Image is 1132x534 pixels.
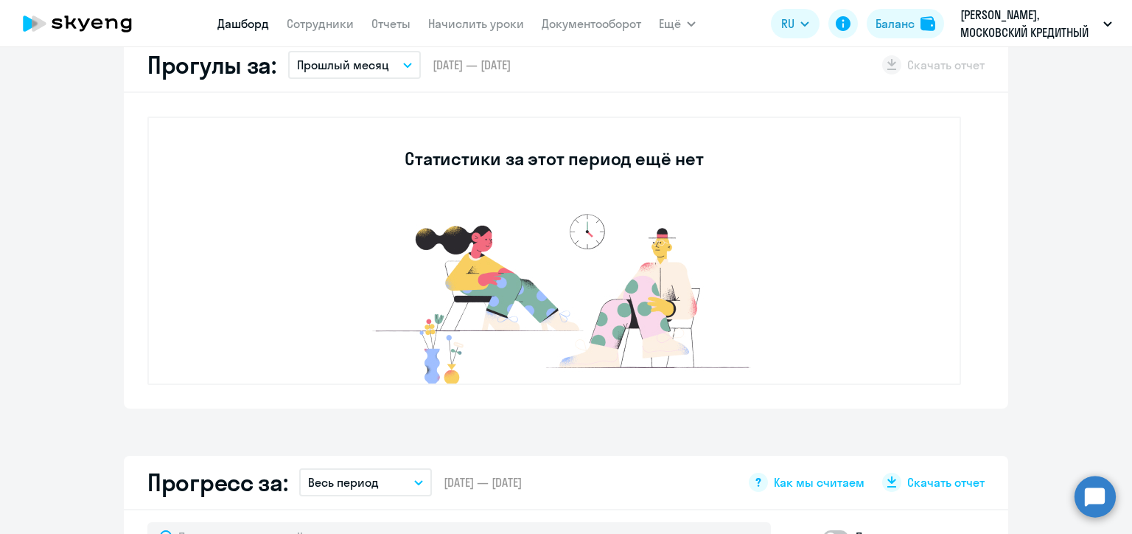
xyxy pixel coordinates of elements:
[907,474,985,490] span: Скачать отчет
[867,9,944,38] button: Балансbalance
[771,9,820,38] button: RU
[428,16,524,31] a: Начислить уроки
[288,51,421,79] button: Прошлый месяц
[333,207,775,384] img: no-data
[659,9,696,38] button: Ещё
[920,16,935,31] img: balance
[299,468,432,496] button: Весь период
[953,6,1119,41] button: [PERSON_NAME], МОСКОВСКИЙ КРЕДИТНЫЙ БАНК, ПАО
[147,468,287,497] h2: Прогресс за:
[444,474,522,490] span: [DATE] — [DATE]
[147,50,276,80] h2: Прогулы за:
[781,15,794,32] span: RU
[542,16,641,31] a: Документооборот
[405,147,703,170] h3: Статистики за этот период ещё нет
[960,6,1097,41] p: [PERSON_NAME], МОСКОВСКИЙ КРЕДИТНЫЙ БАНК, ПАО
[287,16,354,31] a: Сотрудники
[371,16,410,31] a: Отчеты
[308,474,379,491] p: Весь период
[217,16,269,31] a: Дашборд
[297,56,389,74] p: Прошлый месяц
[774,474,864,490] span: Как мы считаем
[433,57,511,73] span: [DATE] — [DATE]
[876,15,915,32] div: Баланс
[659,15,681,32] span: Ещё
